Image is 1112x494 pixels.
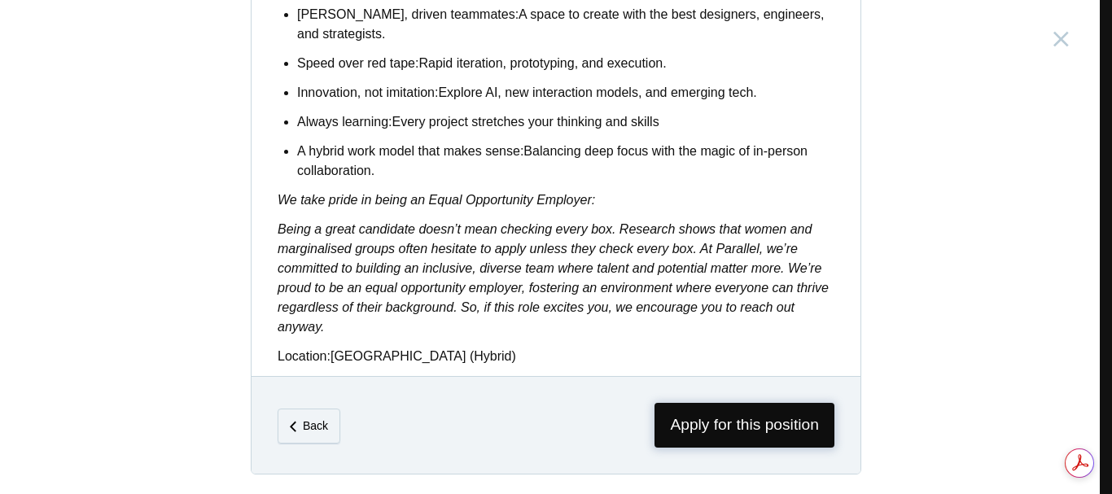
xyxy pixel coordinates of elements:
p: A space to create with the best designers, engineers, and strategists. [297,5,834,44]
strong: Innovation, not imitation: [297,85,438,99]
strong: Always learning: [297,115,392,129]
span: Apply for this position [655,403,834,448]
em: We take pride in being an Equal Opportunity Employer: [278,193,595,207]
em: Back [303,419,328,432]
p: Rapid iteration, prototyping, and execution. [297,54,834,73]
strong: A hybrid work model that makes sense: [297,144,523,158]
strong: Speed over red tape: [297,56,418,70]
p: [GEOGRAPHIC_DATA] (Hybrid) [278,347,834,366]
p: Explore AI, new interaction models, and emerging tech. [297,83,834,103]
strong: [PERSON_NAME], driven teammates: [297,7,519,21]
strong: Location: [278,349,331,363]
p: Every project stretches your thinking and skills [297,112,834,132]
p: Balancing deep focus with the magic of in-person collaboration. [297,142,834,181]
em: Being a great candidate doesn’t mean checking every box. Research shows that women and marginalis... [278,222,829,334]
